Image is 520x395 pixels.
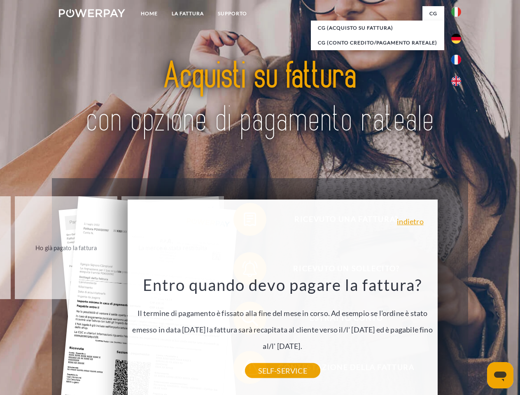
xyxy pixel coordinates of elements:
[451,7,461,17] img: it
[211,6,254,21] a: Supporto
[132,275,433,371] div: Il termine di pagamento è fissato alla fine del mese in corso. Ad esempio se l'ordine è stato eme...
[59,9,125,17] img: logo-powerpay-white.svg
[245,363,320,378] a: SELF-SERVICE
[311,21,444,35] a: CG (Acquisto su fattura)
[165,6,211,21] a: LA FATTURA
[79,39,441,158] img: title-powerpay_it.svg
[487,362,513,388] iframe: Pulsante per aprire la finestra di messaggistica
[311,35,444,50] a: CG (Conto Credito/Pagamento rateale)
[451,55,461,65] img: fr
[132,275,433,295] h3: Entro quando devo pagare la fattura?
[422,6,444,21] a: CG
[134,6,165,21] a: Home
[451,76,461,86] img: en
[451,34,461,44] img: de
[20,242,112,253] div: Ho già pagato la fattura
[397,218,423,225] a: indietro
